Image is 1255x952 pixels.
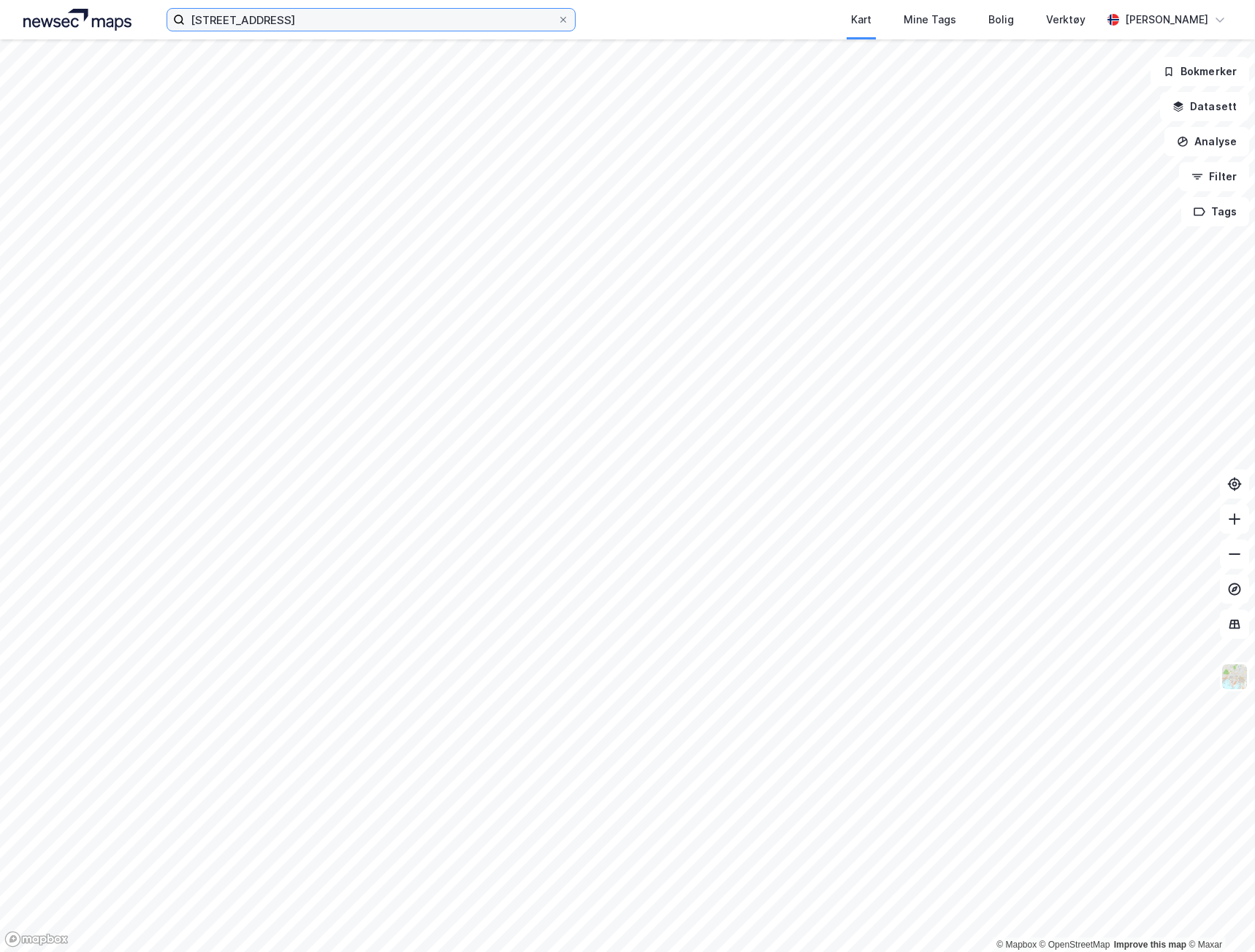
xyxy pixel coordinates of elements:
[185,9,557,31] input: Søk på adresse, matrikkel, gårdeiere, leietakere eller personer
[996,940,1037,950] a: Mapbox
[1181,197,1249,226] button: Tags
[988,11,1014,28] div: Bolig
[1046,11,1086,28] div: Verktøy
[1040,940,1110,950] a: OpenStreetMap
[1182,882,1255,952] div: Kontrollprogram for chat
[1179,162,1249,191] button: Filter
[23,9,131,31] img: logo.a4113a55bc3d86da70a041830d287a7e.svg
[1164,127,1249,156] button: Analyse
[1151,57,1249,86] button: Bokmerker
[4,931,69,948] a: Mapbox homepage
[1114,940,1186,950] a: Improve this map
[1125,11,1208,28] div: [PERSON_NAME]
[904,11,956,28] div: Mine Tags
[1160,92,1249,121] button: Datasett
[1182,882,1255,952] iframe: Chat Widget
[851,11,871,28] div: Kart
[1221,663,1248,691] img: Z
